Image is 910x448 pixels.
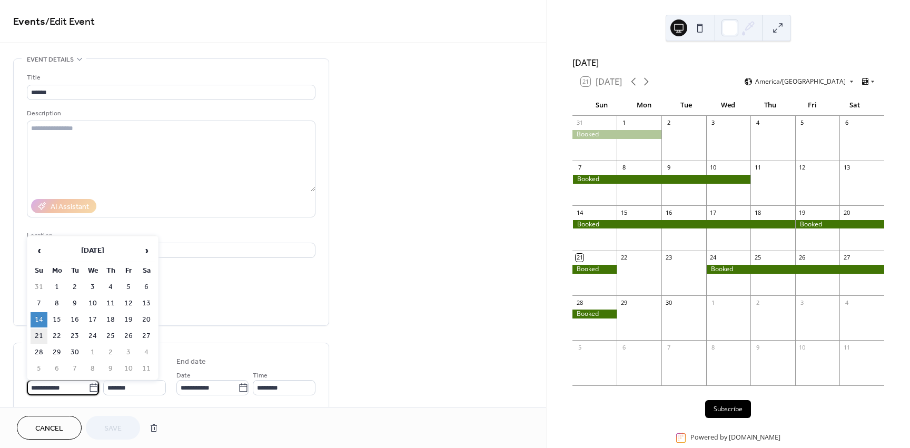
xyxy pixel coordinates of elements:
[31,345,47,360] td: 28
[66,280,83,295] td: 2
[66,345,83,360] td: 30
[66,328,83,344] td: 23
[576,164,583,172] div: 7
[48,361,65,376] td: 6
[102,296,119,311] td: 11
[572,130,661,139] div: Booked
[138,296,155,311] td: 13
[84,280,101,295] td: 3
[66,312,83,327] td: 16
[798,208,806,216] div: 19
[843,119,850,127] div: 6
[120,280,137,295] td: 5
[102,263,119,278] th: Th
[102,361,119,376] td: 9
[13,12,45,32] a: Events
[843,208,850,216] div: 20
[120,328,137,344] td: 26
[620,254,628,262] div: 22
[45,12,95,32] span: / Edit Event
[138,263,155,278] th: Sa
[620,343,628,351] div: 6
[48,296,65,311] td: 8
[665,254,672,262] div: 23
[690,433,780,442] div: Powered by
[120,361,137,376] td: 10
[139,240,154,261] span: ›
[754,254,761,262] div: 25
[754,208,761,216] div: 18
[48,240,137,262] th: [DATE]
[48,280,65,295] td: 1
[707,95,749,116] div: Wed
[581,95,623,116] div: Sun
[66,263,83,278] th: Tu
[576,208,583,216] div: 14
[27,230,313,241] div: Location
[665,119,672,127] div: 2
[48,263,65,278] th: Mo
[120,296,137,311] td: 12
[66,361,83,376] td: 7
[798,119,806,127] div: 5
[102,280,119,295] td: 4
[755,78,846,85] span: America/[GEOGRAPHIC_DATA]
[31,361,47,376] td: 5
[176,356,206,367] div: End date
[138,312,155,327] td: 20
[795,220,884,229] div: Booked
[27,72,313,83] div: Title
[120,312,137,327] td: 19
[843,164,850,172] div: 13
[84,263,101,278] th: We
[572,310,617,318] div: Booked
[572,175,750,184] div: Booked
[84,345,101,360] td: 1
[138,345,155,360] td: 4
[48,312,65,327] td: 15
[729,433,780,442] a: [DOMAIN_NAME]
[138,280,155,295] td: 6
[138,328,155,344] td: 27
[620,119,628,127] div: 1
[17,416,82,440] button: Cancel
[31,263,47,278] th: Su
[27,108,313,119] div: Description
[754,343,761,351] div: 9
[665,95,707,116] div: Tue
[843,298,850,306] div: 4
[754,164,761,172] div: 11
[798,164,806,172] div: 12
[798,254,806,262] div: 26
[31,296,47,311] td: 7
[709,164,717,172] div: 10
[27,54,74,65] span: Event details
[834,95,876,116] div: Sat
[665,208,672,216] div: 16
[749,95,792,116] div: Thu
[120,345,137,360] td: 3
[102,312,119,327] td: 18
[843,254,850,262] div: 27
[843,343,850,351] div: 11
[31,312,47,327] td: 14
[102,328,119,344] td: 25
[706,265,884,274] div: Booked
[84,312,101,327] td: 17
[798,298,806,306] div: 3
[709,119,717,127] div: 3
[709,298,717,306] div: 1
[31,240,47,261] span: ‹
[31,328,47,344] td: 21
[620,208,628,216] div: 15
[48,345,65,360] td: 29
[665,164,672,172] div: 9
[709,343,717,351] div: 8
[120,263,137,278] th: Fr
[84,328,101,344] td: 24
[253,370,268,381] span: Time
[176,370,191,381] span: Date
[754,119,761,127] div: 4
[84,296,101,311] td: 10
[576,298,583,306] div: 28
